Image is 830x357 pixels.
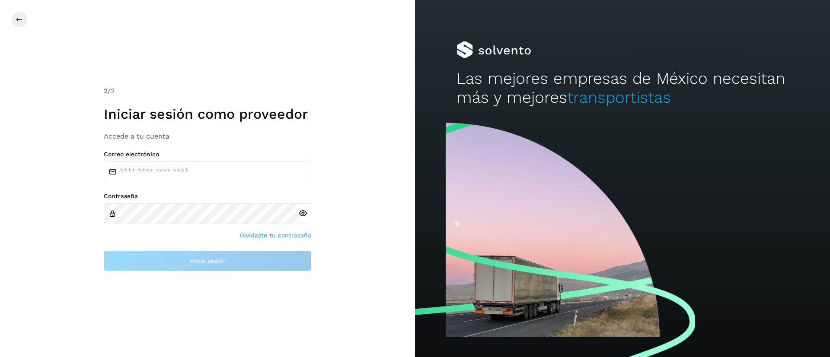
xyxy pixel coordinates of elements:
[104,86,311,96] div: /2
[104,151,311,158] label: Correo electrónico
[104,106,311,122] h1: Iniciar sesión como proveedor
[189,258,226,264] span: Inicia sesión
[104,87,108,95] span: 2
[104,193,311,200] label: Contraseña
[567,88,671,107] span: transportistas
[104,250,311,271] button: Inicia sesión
[104,132,311,140] h3: Accede a tu cuenta
[240,231,311,240] a: Olvidaste tu contraseña
[456,69,788,107] h2: Las mejores empresas de México necesitan más y mejores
